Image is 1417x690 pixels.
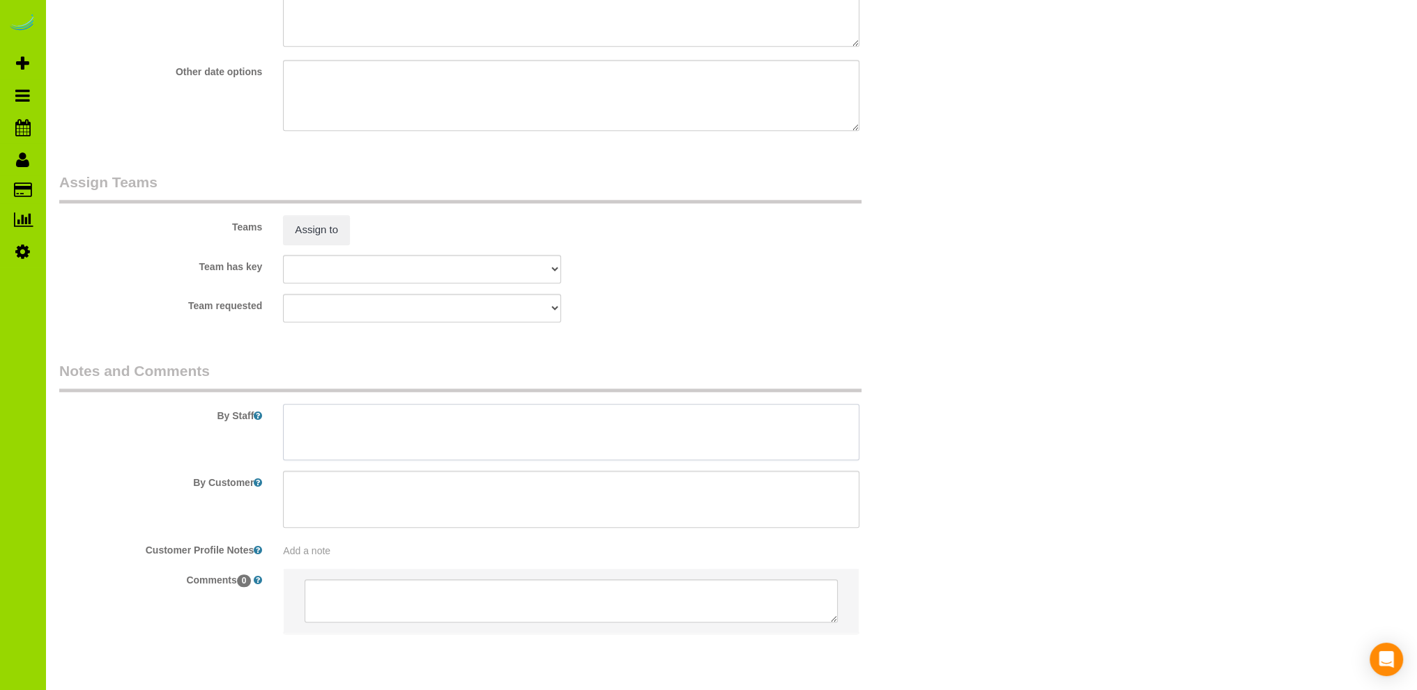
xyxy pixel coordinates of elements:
label: By Staff [49,404,273,423]
img: Automaid Logo [8,14,36,33]
label: Teams [49,215,273,234]
button: Assign to [283,215,350,244]
legend: Assign Teams [59,172,861,203]
label: Team has key [49,255,273,274]
legend: Notes and Comments [59,361,861,392]
label: By Customer [49,471,273,489]
span: 0 [237,574,252,587]
label: Other date options [49,60,273,79]
label: Team requested [49,294,273,313]
label: Comments [49,568,273,587]
div: Open Intercom Messenger [1370,643,1403,676]
label: Customer Profile Notes [49,538,273,557]
span: Add a note [283,545,330,556]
